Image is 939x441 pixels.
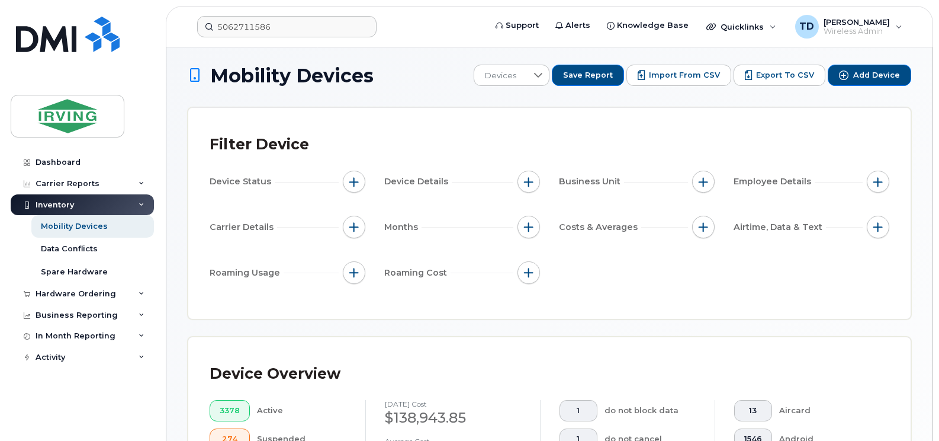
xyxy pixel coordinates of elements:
span: Carrier Details [210,221,277,234]
h4: [DATE] cost [385,400,521,408]
button: 13 [734,400,772,421]
div: do not block data [604,400,696,421]
button: Export to CSV [734,65,825,86]
span: Save Report [563,70,613,81]
span: 13 [744,406,762,416]
button: Import from CSV [626,65,731,86]
button: Save Report [552,65,624,86]
span: Devices [474,65,527,87]
span: Add Device [853,70,900,81]
span: Export to CSV [756,70,814,81]
span: Mobility Devices [210,65,374,86]
button: 3378 [210,400,250,421]
span: Device Status [210,175,275,188]
span: Import from CSV [649,70,720,81]
span: 3378 [220,406,240,416]
span: Airtime, Data & Text [734,221,826,234]
div: Filter Device [210,129,309,160]
span: Device Details [384,175,452,188]
span: 1 [570,406,587,416]
div: $138,943.85 [385,408,521,428]
button: Add Device [828,65,911,86]
div: Device Overview [210,359,340,389]
div: Active [257,400,347,421]
button: 1 [559,400,597,421]
div: Aircard [779,400,871,421]
span: Costs & Averages [559,221,641,234]
span: Months [384,221,422,234]
span: Employee Details [734,175,815,188]
span: Roaming Usage [210,267,284,279]
span: Business Unit [559,175,624,188]
span: Roaming Cost [384,267,451,279]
